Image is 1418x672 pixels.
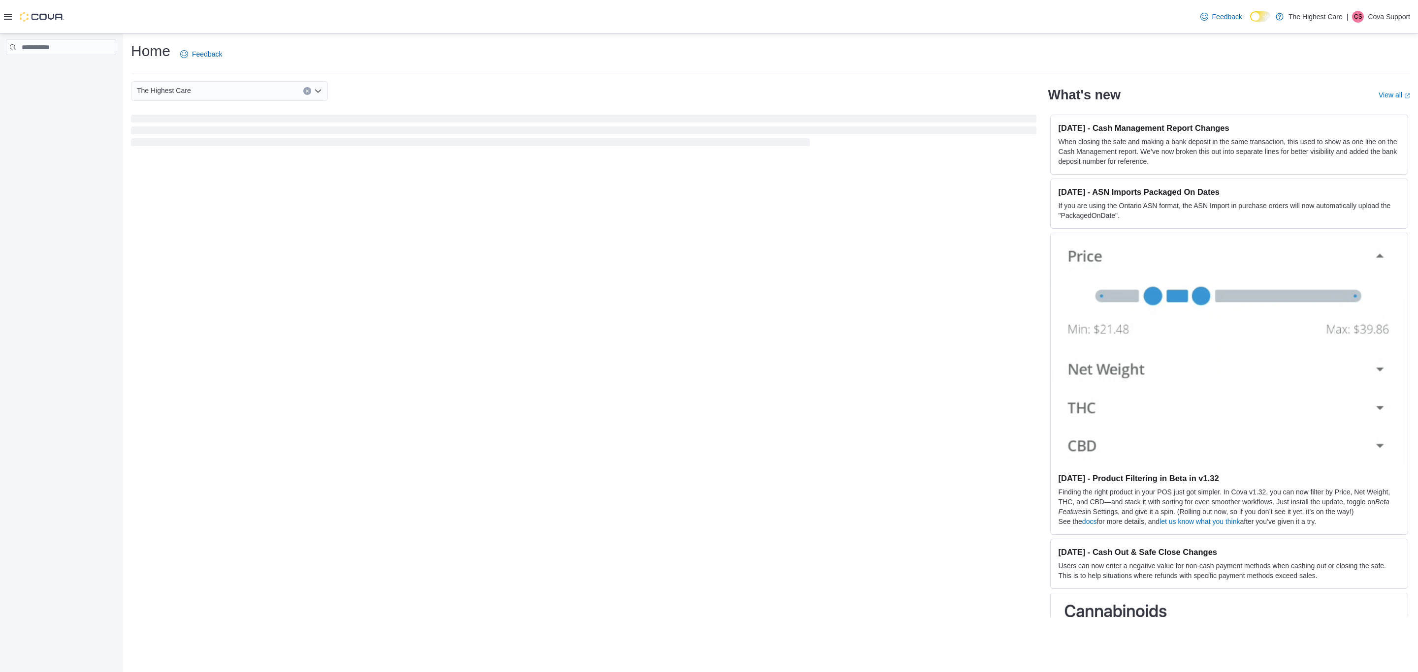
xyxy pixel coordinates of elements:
nav: Complex example [6,57,116,81]
h1: Home [131,41,170,61]
a: View allExternal link [1379,91,1410,99]
h3: [DATE] - ASN Imports Packaged On Dates [1059,187,1400,197]
p: The Highest Care [1289,11,1343,23]
a: let us know what you think [1160,518,1240,525]
p: Finding the right product in your POS just got simpler. In Cova v1.32, you can now filter by Pric... [1059,487,1400,517]
span: CS [1354,11,1362,23]
p: | [1347,11,1349,23]
span: The Highest Care [137,85,191,96]
img: Cova [20,12,64,22]
em: Beta Features [1059,498,1389,516]
span: Feedback [192,49,222,59]
p: Cova Support [1368,11,1410,23]
input: Dark Mode [1250,11,1271,22]
div: Cova Support [1352,11,1364,23]
h3: [DATE] - Product Filtering in Beta in v1.32 [1059,473,1400,483]
button: Clear input [303,87,311,95]
p: When closing the safe and making a bank deposit in the same transaction, this used to show as one... [1059,137,1400,166]
p: Users can now enter a negative value for non-cash payment methods when cashing out or closing the... [1059,561,1400,580]
span: Loading [131,117,1036,148]
h3: [DATE] - Cash Management Report Changes [1059,123,1400,133]
p: If you are using the Ontario ASN format, the ASN Import in purchase orders will now automatically... [1059,201,1400,220]
span: Feedback [1212,12,1242,22]
a: Feedback [1196,7,1246,27]
svg: External link [1404,93,1410,99]
button: Open list of options [314,87,322,95]
a: docs [1082,518,1097,525]
h3: [DATE] - Cash Out & Safe Close Changes [1059,547,1400,557]
p: See the for more details, and after you’ve given it a try. [1059,517,1400,526]
a: Feedback [176,44,226,64]
h2: What's new [1048,87,1121,103]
